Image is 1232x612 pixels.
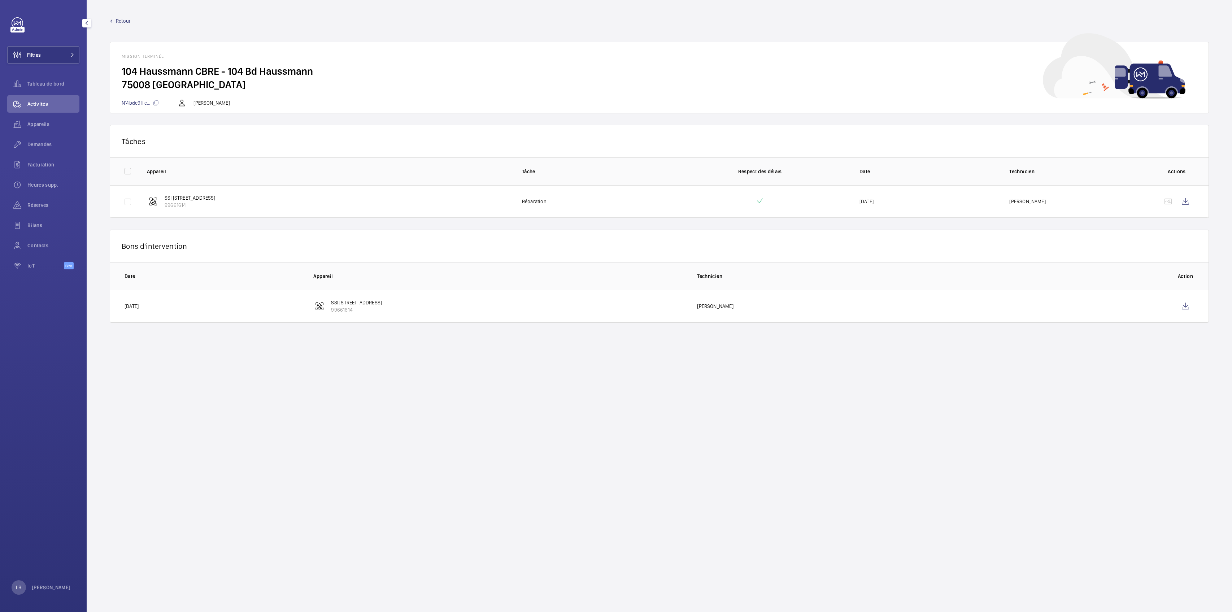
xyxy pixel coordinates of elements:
[1009,198,1045,205] p: [PERSON_NAME]
[125,303,139,310] p: [DATE]
[27,121,79,128] span: Appareils
[1009,168,1148,175] p: Technicien
[16,584,21,591] p: LB
[859,168,998,175] p: Date
[27,80,79,87] span: Tableau de bord
[859,198,874,205] p: [DATE]
[125,273,302,280] p: Date
[331,306,382,313] p: 99661614
[147,168,510,175] p: Appareil
[122,137,1197,146] p: Tâches
[32,584,71,591] p: [PERSON_NAME]
[7,46,79,64] button: Filtres
[1159,168,1194,175] p: Actions
[165,201,216,209] p: 99661614
[672,168,848,175] p: Respect des délais
[122,54,1197,59] h1: Mission terminée
[27,100,79,108] span: Activités
[165,194,216,201] p: SSI [STREET_ADDRESS]
[315,302,324,311] img: fire_alarm.svg
[116,17,131,25] span: Retour
[697,273,1165,280] p: Technicien
[1043,33,1185,99] img: car delivery
[122,78,1197,91] h2: 75008 [GEOGRAPHIC_DATA]
[27,51,41,58] span: Filtres
[149,197,157,206] img: fire_alarm.svg
[122,242,1197,251] p: Bons d'intervention
[27,201,79,209] span: Réserves
[122,65,1197,78] h2: 104 Haussmann CBRE - 104 Bd Haussmann
[122,100,159,106] span: N°4bde9ffc...
[27,222,79,229] span: Bilans
[313,273,685,280] p: Appareil
[697,303,733,310] p: [PERSON_NAME]
[27,242,79,249] span: Contacts
[64,262,74,269] span: Beta
[1177,273,1194,280] p: Action
[522,168,661,175] p: Tâche
[27,141,79,148] span: Demandes
[27,161,79,168] span: Facturation
[522,198,547,205] p: Réparation
[27,262,64,269] span: IoT
[27,181,79,188] span: Heures supp.
[193,99,230,107] p: [PERSON_NAME]
[331,299,382,306] p: SSI [STREET_ADDRESS]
